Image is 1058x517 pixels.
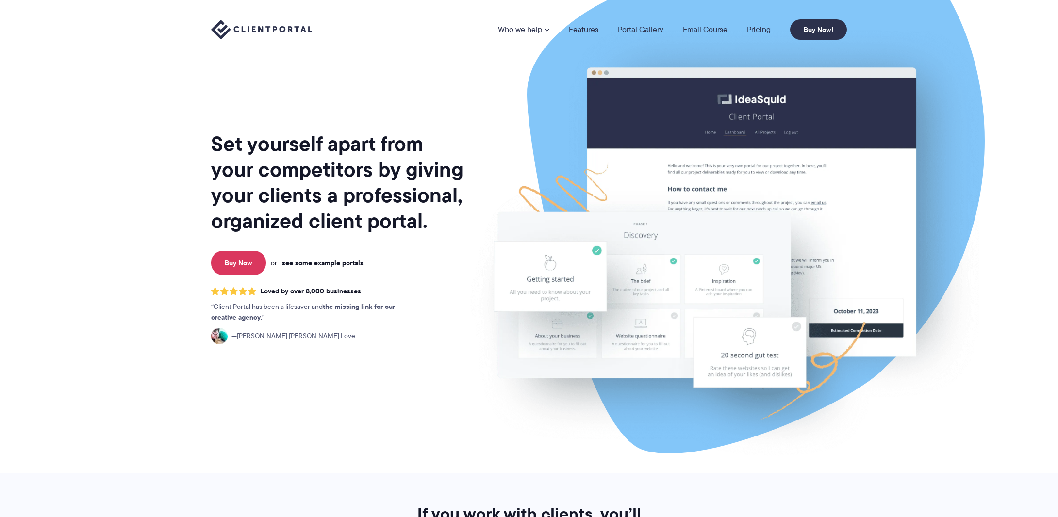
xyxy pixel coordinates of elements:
span: or [271,258,277,267]
span: Loved by over 8,000 businesses [260,287,361,295]
a: Who we help [498,26,549,33]
a: Features [569,26,598,33]
strong: the missing link for our creative agency [211,301,395,323]
a: Buy Now! [790,19,847,40]
a: Portal Gallery [618,26,663,33]
a: see some example portals [282,258,364,267]
p: Client Portal has been a lifesaver and . [211,302,415,323]
a: Email Course [683,26,727,33]
a: Pricing [747,26,771,33]
span: [PERSON_NAME] [PERSON_NAME] Love [231,331,355,341]
a: Buy Now [211,251,266,275]
h1: Set yourself apart from your competitors by giving your clients a professional, organized client ... [211,131,465,234]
